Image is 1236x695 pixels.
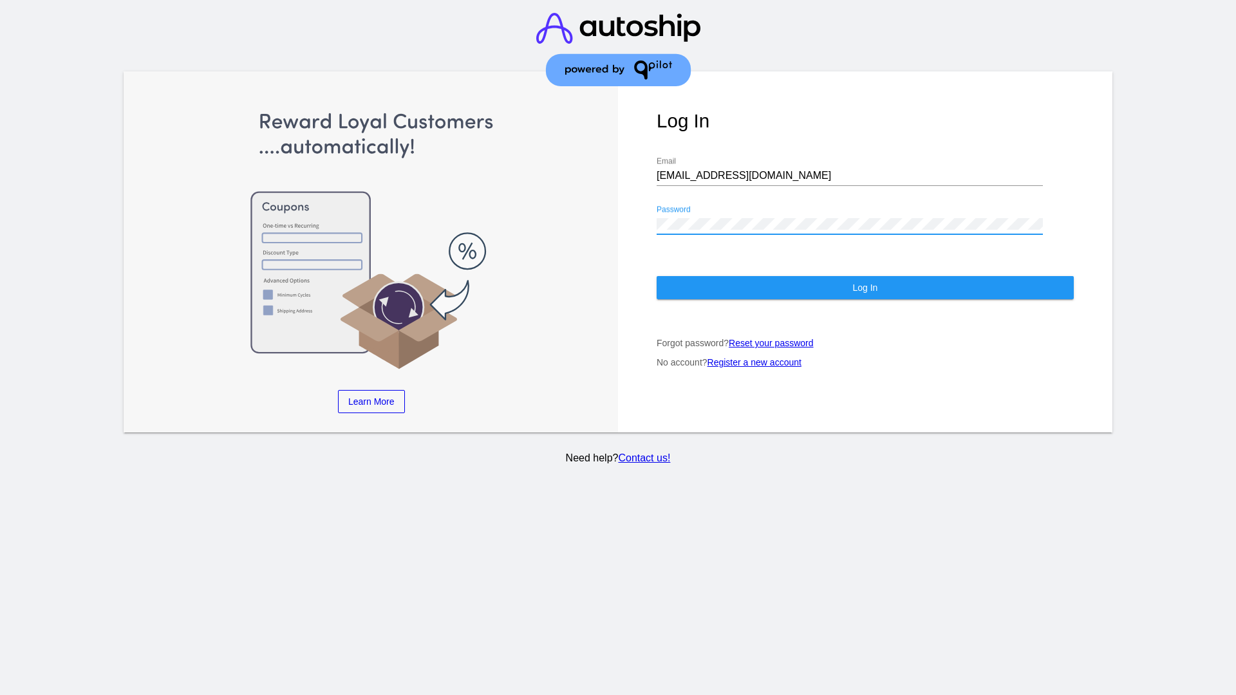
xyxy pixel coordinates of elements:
[707,357,801,367] a: Register a new account
[618,452,670,463] a: Contact us!
[729,338,814,348] a: Reset your password
[657,110,1074,132] h1: Log In
[852,283,877,293] span: Log In
[657,276,1074,299] button: Log In
[657,338,1074,348] p: Forgot password?
[348,396,395,407] span: Learn More
[163,110,580,371] img: Apply Coupons Automatically to Scheduled Orders with QPilot
[338,390,405,413] a: Learn More
[122,452,1115,464] p: Need help?
[657,357,1074,367] p: No account?
[657,170,1043,181] input: Email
